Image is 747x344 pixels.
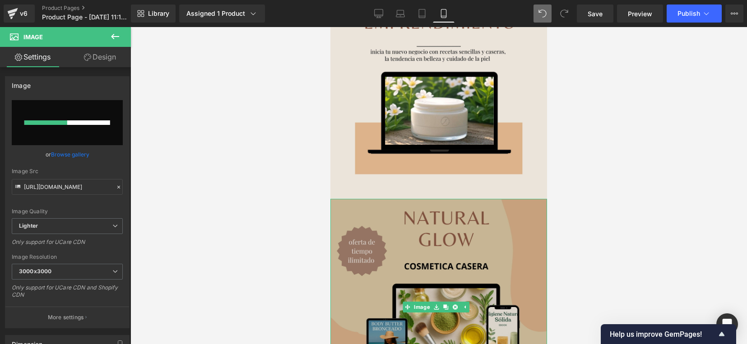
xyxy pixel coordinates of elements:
[12,254,123,260] div: Image Resolution
[433,5,455,23] a: Mobile
[48,313,84,321] p: More settings
[111,275,120,285] a: Clone Element
[716,313,738,335] div: Open Intercom Messenger
[588,9,603,18] span: Save
[617,5,663,23] a: Preview
[12,239,123,252] div: Only support for UCare CDN
[12,77,31,89] div: Image
[120,275,130,285] a: Delete Element
[23,33,43,41] span: Image
[12,168,123,174] div: Image Src
[725,5,743,23] button: More
[677,10,700,17] span: Publish
[4,5,35,23] a: v6
[148,9,169,18] span: Library
[390,5,411,23] a: Laptop
[555,5,573,23] button: Redo
[51,147,89,162] a: Browse gallery
[368,5,390,23] a: Desktop
[5,307,129,328] button: More settings
[628,9,652,18] span: Preview
[610,329,727,339] button: Show survey - Help us improve GemPages!
[67,47,133,67] a: Design
[131,5,176,23] a: New Library
[12,179,123,195] input: Link
[19,222,38,229] b: Lighter
[129,275,139,285] a: Expand / Collapse
[101,275,111,285] a: Save element
[12,208,123,215] div: Image Quality
[610,330,716,339] span: Help us improve GemPages!
[42,5,146,12] a: Product Pages
[411,5,433,23] a: Tablet
[82,275,101,285] span: Image
[12,150,123,159] div: or
[534,5,552,23] button: Undo
[186,9,258,18] div: Assigned 1 Product
[18,8,29,19] div: v6
[12,284,123,304] div: Only support for UCare CDN and Shopify CDN
[19,268,51,275] b: 3000x3000
[667,5,722,23] button: Publish
[42,14,129,21] span: Product Page - [DATE] 11:11:04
